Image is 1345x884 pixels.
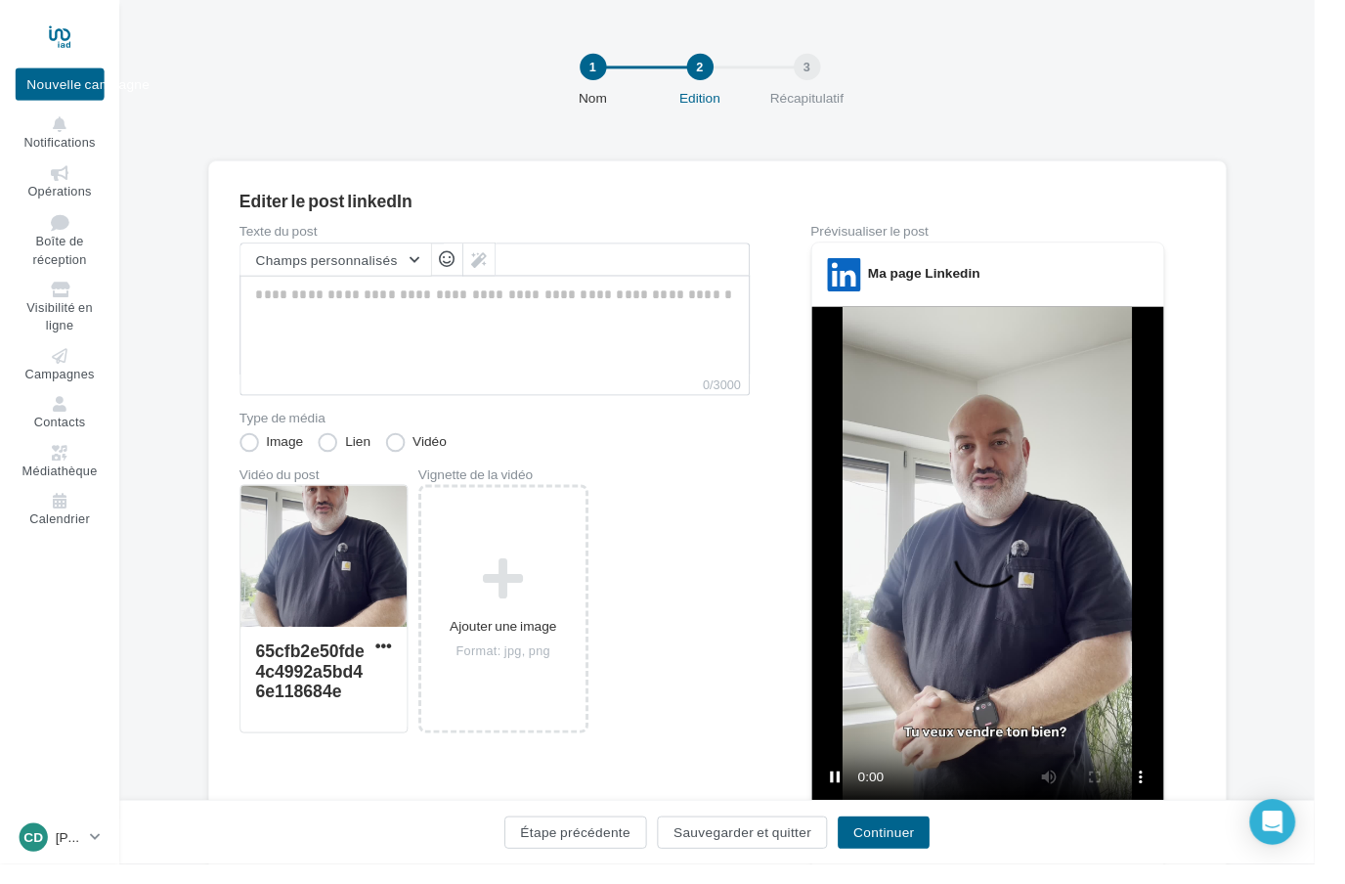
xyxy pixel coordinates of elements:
span: Cd [24,847,44,866]
button: Nouvelle campagne [16,69,107,103]
span: Contacts [35,423,88,439]
label: Texte du post [245,230,767,243]
div: 1 [593,55,621,82]
a: Opérations [16,165,107,207]
label: Lien [325,443,378,463]
div: Editer le post linkedIn [245,197,1223,214]
span: Campagnes [25,375,97,390]
div: 65cfb2e50fde4c4992a5bd46e118684e [262,655,373,718]
button: Notifications [16,115,107,157]
label: Type de média [245,420,767,434]
div: Ma page Linkedin [888,270,1002,289]
div: Prévisualiser le post [830,230,1192,243]
div: Nom [544,90,670,110]
a: Calendrier [16,501,107,543]
span: Visibilité en ligne [27,307,95,341]
span: Notifications [24,137,98,153]
p: [PERSON_NAME] [57,847,84,866]
span: Opérations [28,187,94,202]
a: Cd [PERSON_NAME] [16,838,107,875]
span: Champs personnalisés [262,257,408,274]
a: Visibilité en ligne [16,285,107,344]
div: Edition [654,90,779,110]
a: Boîte de réception [16,214,107,277]
div: Vidéo du post [245,478,417,492]
button: Champs personnalisés [246,249,441,283]
button: Étape précédente [516,835,662,868]
a: Médiathèque [16,452,107,494]
div: Open Intercom Messenger [1279,818,1325,864]
div: Récapitulatif [763,90,889,110]
label: Image [245,443,311,463]
button: Sauvegarder et quitter [672,835,846,868]
button: Continuer [857,835,951,868]
span: Calendrier [30,522,92,538]
div: Vignette de la vidéo [428,478,602,492]
a: Campagnes [16,353,107,395]
span: Médiathèque [22,473,100,489]
label: 0/3000 [245,383,767,405]
span: Boîte de réception [33,240,88,274]
div: 3 [812,55,840,82]
div: 2 [703,55,730,82]
label: Vidéo [395,443,457,463]
a: Contacts [16,402,107,444]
